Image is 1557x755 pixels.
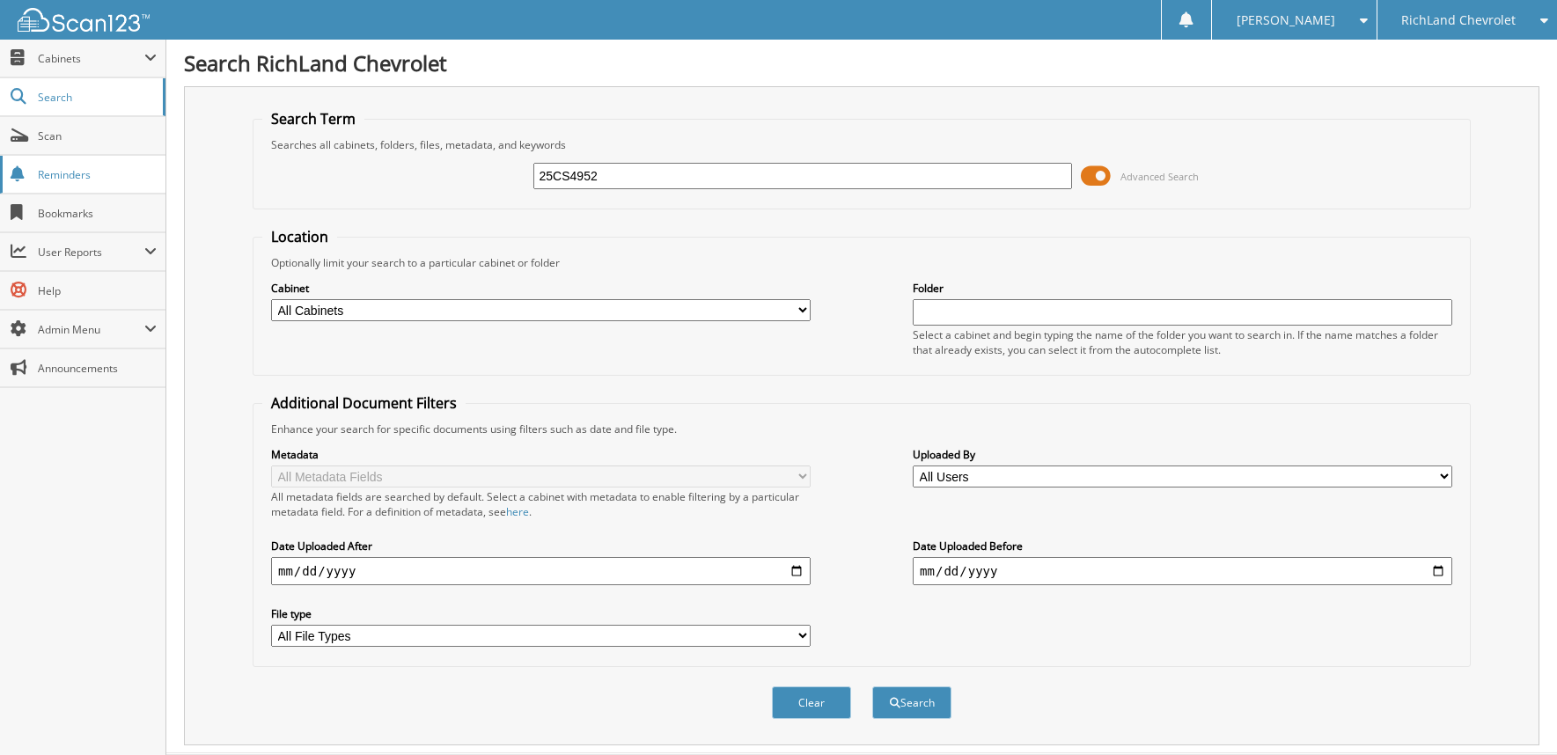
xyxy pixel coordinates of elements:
span: Search [38,90,154,105]
label: File type [271,606,811,621]
label: Uploaded By [913,447,1452,462]
input: start [271,557,811,585]
legend: Location [262,227,337,246]
span: Announcements [38,361,157,376]
span: Advanced Search [1120,170,1199,183]
span: [PERSON_NAME] [1237,15,1335,26]
div: Searches all cabinets, folders, files, metadata, and keywords [262,137,1461,152]
span: RichLand Chevrolet [1401,15,1516,26]
h1: Search RichLand Chevrolet [184,48,1539,77]
span: Scan [38,128,157,143]
label: Folder [913,281,1452,296]
a: here [506,504,529,519]
span: Help [38,283,157,298]
iframe: Chat Widget [1469,671,1557,755]
span: Bookmarks [38,206,157,221]
span: User Reports [38,245,144,260]
span: Cabinets [38,51,144,66]
input: end [913,557,1452,585]
div: Optionally limit your search to a particular cabinet or folder [262,255,1461,270]
label: Cabinet [271,281,811,296]
div: Select a cabinet and begin typing the name of the folder you want to search in. If the name match... [913,327,1452,357]
button: Search [872,686,951,719]
div: All metadata fields are searched by default. Select a cabinet with metadata to enable filtering b... [271,489,811,519]
img: scan123-logo-white.svg [18,8,150,32]
legend: Search Term [262,109,364,128]
span: Reminders [38,167,157,182]
label: Date Uploaded After [271,539,811,553]
button: Clear [772,686,851,719]
legend: Additional Document Filters [262,393,466,413]
div: Enhance your search for specific documents using filters such as date and file type. [262,421,1461,436]
label: Metadata [271,447,811,462]
span: Admin Menu [38,322,144,337]
label: Date Uploaded Before [913,539,1452,553]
